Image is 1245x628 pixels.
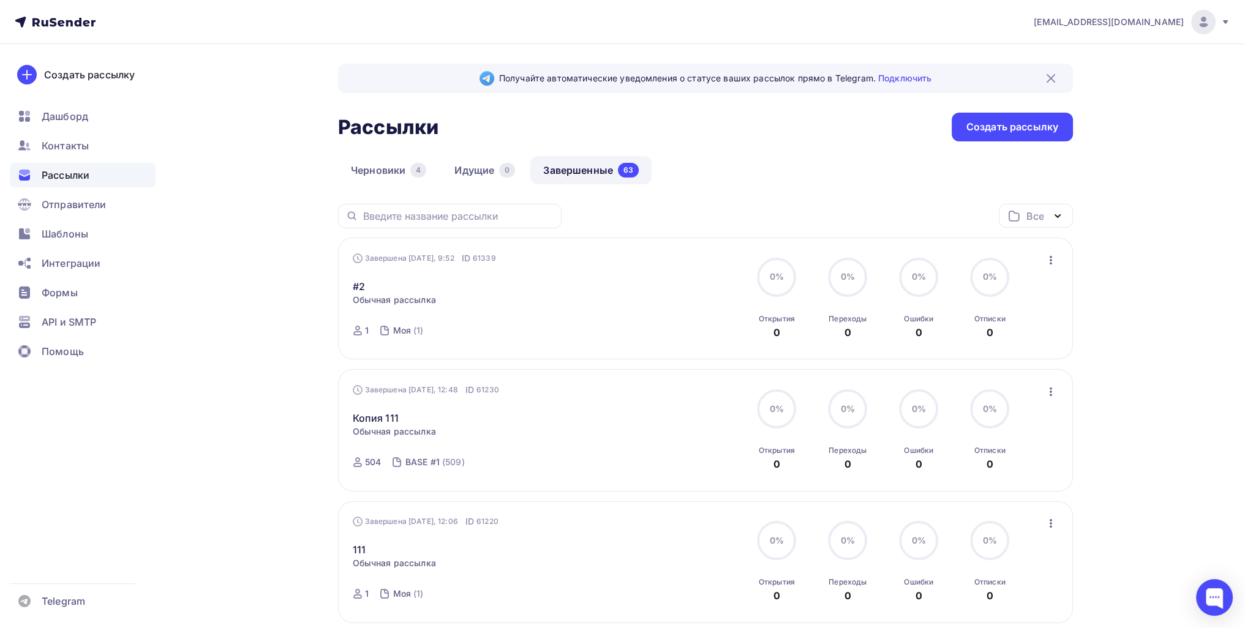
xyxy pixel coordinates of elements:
[530,156,652,184] a: Завершенные63
[904,446,933,455] div: Ошибки
[365,456,381,468] div: 504
[42,256,100,271] span: Интеграции
[773,457,780,471] div: 0
[338,156,439,184] a: Черновики4
[42,594,85,608] span: Telegram
[480,71,494,86] img: Telegram
[844,457,851,471] div: 0
[1026,209,1044,223] div: Все
[42,138,89,153] span: Контакты
[904,577,933,587] div: Ошибки
[770,403,784,414] span: 0%
[353,279,365,294] a: #2
[974,446,1006,455] div: Отписки
[413,588,423,600] div: (1)
[1034,10,1230,34] a: [EMAIL_ADDRESS][DOMAIN_NAME]
[974,577,1006,587] div: Отписки
[773,325,780,340] div: 0
[10,163,156,187] a: Рассылки
[473,252,496,264] span: 61339
[393,588,411,600] div: Моя
[987,588,993,603] div: 0
[10,280,156,305] a: Формы
[365,588,369,600] div: 1
[912,271,926,282] span: 0%
[829,446,867,455] div: Переходы
[353,542,366,557] a: 111
[829,314,867,324] div: Переходы
[844,588,851,603] div: 0
[353,294,436,306] span: Обычная рассылка
[999,204,1073,228] button: Все
[770,271,784,282] span: 0%
[759,446,795,455] div: Открытия
[829,577,867,587] div: Переходы
[476,384,499,396] span: 61230
[844,325,851,340] div: 0
[499,72,931,84] span: Получайте автоматические уведомления о статусе ваших рассылок прямо в Telegram.
[841,403,855,414] span: 0%
[392,584,425,604] a: Моя (1)
[773,588,780,603] div: 0
[353,411,399,425] a: Копия 111
[759,314,795,324] div: Открытия
[983,271,997,282] span: 0%
[1034,16,1184,28] span: [EMAIL_ADDRESS][DOMAIN_NAME]
[499,163,515,178] div: 0
[42,226,88,241] span: Шаблоны
[405,456,440,468] div: BASE #1
[413,324,423,337] div: (1)
[353,515,498,528] div: Завершена [DATE], 12:06
[841,271,855,282] span: 0%
[10,192,156,217] a: Отправители
[476,515,498,528] span: 61220
[365,324,369,337] div: 1
[916,325,922,340] div: 0
[442,156,528,184] a: Идущие0
[983,403,997,414] span: 0%
[759,577,795,587] div: Открытия
[770,535,784,545] span: 0%
[987,457,993,471] div: 0
[974,314,1006,324] div: Отписки
[987,325,993,340] div: 0
[916,457,922,471] div: 0
[393,324,411,337] div: Моя
[404,452,466,472] a: BASE #1 (509)
[338,115,438,140] h2: Рассылки
[363,209,554,223] input: Введите название рассылки
[966,120,1058,134] div: Создать рассылку
[410,163,426,178] div: 4
[392,321,425,340] a: Моя (1)
[462,252,470,264] span: ID
[465,384,474,396] span: ID
[42,168,89,182] span: Рассылки
[42,344,84,359] span: Помощь
[878,73,931,83] a: Подключить
[912,403,926,414] span: 0%
[465,515,474,528] span: ID
[10,133,156,158] a: Контакты
[442,456,465,468] div: (509)
[618,163,639,178] div: 63
[10,222,156,246] a: Шаблоны
[983,535,997,545] span: 0%
[42,197,107,212] span: Отправители
[42,315,96,329] span: API и SMTP
[904,314,933,324] div: Ошибки
[44,67,135,82] div: Создать рассылку
[353,252,496,264] div: Завершена [DATE], 9:52
[42,285,78,300] span: Формы
[912,535,926,545] span: 0%
[353,557,436,569] span: Обычная рассылка
[353,384,499,396] div: Завершена [DATE], 12:48
[10,104,156,129] a: Дашборд
[841,535,855,545] span: 0%
[42,109,88,124] span: Дашборд
[353,425,436,438] span: Обычная рассылка
[916,588,922,603] div: 0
